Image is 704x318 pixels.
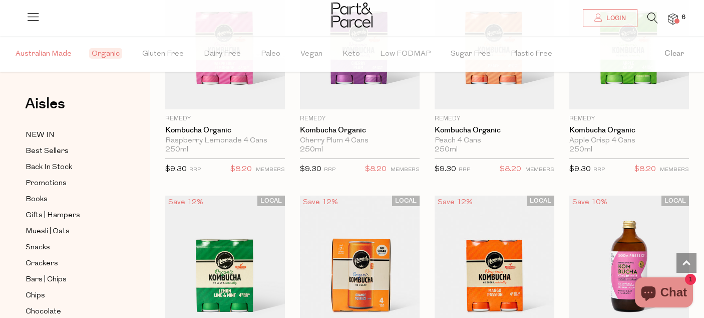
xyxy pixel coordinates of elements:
[26,177,117,190] a: Promotions
[261,37,280,72] span: Paleo
[391,167,420,173] small: MEMBERS
[569,145,592,154] span: 250ml
[435,166,456,173] span: $9.30
[26,129,55,141] span: NEW IN
[583,9,637,27] a: Login
[26,274,67,286] span: Bars | Chips
[435,145,458,154] span: 250ml
[660,167,689,173] small: MEMBERS
[569,136,689,145] div: Apple Crisp 4 Cans
[525,167,554,173] small: MEMBERS
[511,37,552,72] span: Plastic Free
[26,225,117,238] a: Muesli | Oats
[392,196,420,206] span: LOCAL
[26,257,117,270] a: Crackers
[300,196,341,209] div: Save 12%
[342,37,360,72] span: Keto
[26,305,117,318] a: Chocolate
[644,36,704,72] button: Clear filter by Filter
[569,196,610,209] div: Save 10%
[26,242,50,254] span: Snacks
[435,136,554,145] div: Peach 4 Cans
[26,273,117,286] a: Bars | Chips
[26,129,117,141] a: NEW IN
[165,126,285,135] a: Kombucha Organic
[142,37,184,72] span: Gluten Free
[26,161,117,174] a: Back In Stock
[500,163,521,176] span: $8.20
[300,166,321,173] span: $9.30
[380,37,431,72] span: Low FODMAP
[451,37,491,72] span: Sugar Free
[668,14,678,24] a: 6
[26,306,61,318] span: Chocolate
[300,37,322,72] span: Vegan
[204,37,241,72] span: Dairy Free
[25,93,65,115] span: Aisles
[26,210,80,222] span: Gifts | Hampers
[16,37,72,72] span: Australian Made
[26,289,117,302] a: Chips
[165,196,206,209] div: Save 12%
[459,167,470,173] small: RRP
[569,166,591,173] span: $9.30
[527,196,554,206] span: LOCAL
[435,114,554,123] p: Remedy
[26,290,45,302] span: Chips
[26,193,117,206] a: Books
[165,114,285,123] p: Remedy
[230,163,252,176] span: $8.20
[26,162,72,174] span: Back In Stock
[26,209,117,222] a: Gifts | Hampers
[632,277,696,310] inbox-online-store-chat: Shopify online store chat
[569,126,689,135] a: Kombucha Organic
[25,96,65,121] a: Aisles
[26,226,70,238] span: Muesli | Oats
[300,114,420,123] p: Remedy
[257,196,285,206] span: LOCAL
[89,48,122,59] span: Organic
[165,166,187,173] span: $9.30
[165,136,285,145] div: Raspberry Lemonade 4 Cans
[324,167,335,173] small: RRP
[300,136,420,145] div: Cherry Plum 4 Cans
[634,163,656,176] span: $8.20
[331,3,373,28] img: Part&Parcel
[26,241,117,254] a: Snacks
[569,114,689,123] p: Remedy
[26,145,69,157] span: Best Sellers
[26,258,58,270] span: Crackers
[26,194,48,206] span: Books
[435,126,554,135] a: Kombucha Organic
[165,145,188,154] span: 250ml
[256,167,285,173] small: MEMBERS
[26,178,67,190] span: Promotions
[300,145,323,154] span: 250ml
[661,196,689,206] span: LOCAL
[679,13,688,22] span: 6
[593,167,605,173] small: RRP
[435,196,476,209] div: Save 12%
[189,167,201,173] small: RRP
[365,163,387,176] span: $8.20
[300,126,420,135] a: Kombucha Organic
[26,145,117,157] a: Best Sellers
[604,14,626,23] span: Login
